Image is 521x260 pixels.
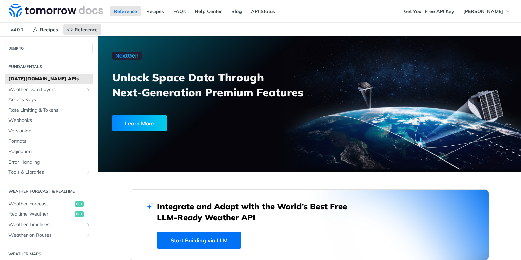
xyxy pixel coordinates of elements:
a: Error Handling [5,157,93,167]
img: NextGen [112,52,142,60]
span: Rate Limiting & Tokens [8,107,91,114]
a: Start Building via LLM [157,232,241,249]
span: Weather Forecast [8,201,73,207]
a: Rate Limiting & Tokens [5,105,93,115]
button: Show subpages for Weather Timelines [85,222,91,227]
a: Tools & LibrariesShow subpages for Tools & Libraries [5,167,93,178]
span: Weather Timelines [8,221,84,228]
a: Help Center [191,6,226,16]
span: Webhooks [8,117,91,124]
span: get [75,201,84,207]
span: get [75,211,84,217]
span: Reference [75,26,98,33]
span: Versioning [8,128,91,134]
a: Realtime Weatherget [5,209,93,219]
a: Blog [228,6,246,16]
button: Show subpages for Weather Data Layers [85,87,91,92]
span: Recipes [40,26,58,33]
a: Pagination [5,147,93,157]
h2: Weather Maps [5,251,93,257]
a: Get Your Free API Key [400,6,458,16]
a: FAQs [170,6,189,16]
span: Weather on Routes [8,232,84,239]
h2: Fundamentals [5,63,93,70]
span: v4.0.1 [7,24,27,35]
h2: Weather Forecast & realtime [5,188,93,194]
a: Access Keys [5,95,93,105]
span: Access Keys [8,96,91,103]
a: Webhooks [5,115,93,126]
a: Versioning [5,126,93,136]
a: Weather Forecastget [5,199,93,209]
a: [DATE][DOMAIN_NAME] APIs [5,74,93,84]
button: [PERSON_NAME] [460,6,514,16]
span: Realtime Weather [8,211,73,218]
span: Pagination [8,148,91,155]
a: Formats [5,136,93,146]
span: Tools & Libraries [8,169,84,176]
a: Reference [63,24,101,35]
span: Formats [8,138,91,145]
a: Recipes [142,6,168,16]
span: [PERSON_NAME] [463,8,503,14]
a: API Status [247,6,279,16]
h3: Unlock Space Data Through Next-Generation Premium Features [112,70,317,100]
h2: Integrate and Adapt with the World’s Best Free LLM-Ready Weather API [157,201,357,223]
img: Tomorrow.io Weather API Docs [9,4,103,17]
a: Weather TimelinesShow subpages for Weather Timelines [5,220,93,230]
div: Learn More [112,115,167,131]
a: Reference [110,6,141,16]
span: [DATE][DOMAIN_NAME] APIs [8,76,91,82]
span: Weather Data Layers [8,86,84,93]
button: JUMP TO [5,43,93,53]
span: Error Handling [8,159,91,166]
a: Weather on RoutesShow subpages for Weather on Routes [5,230,93,240]
button: Show subpages for Weather on Routes [85,233,91,238]
a: Weather Data LayersShow subpages for Weather Data Layers [5,85,93,95]
button: Show subpages for Tools & Libraries [85,170,91,175]
a: Recipes [29,24,62,35]
a: Learn More [112,115,276,131]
